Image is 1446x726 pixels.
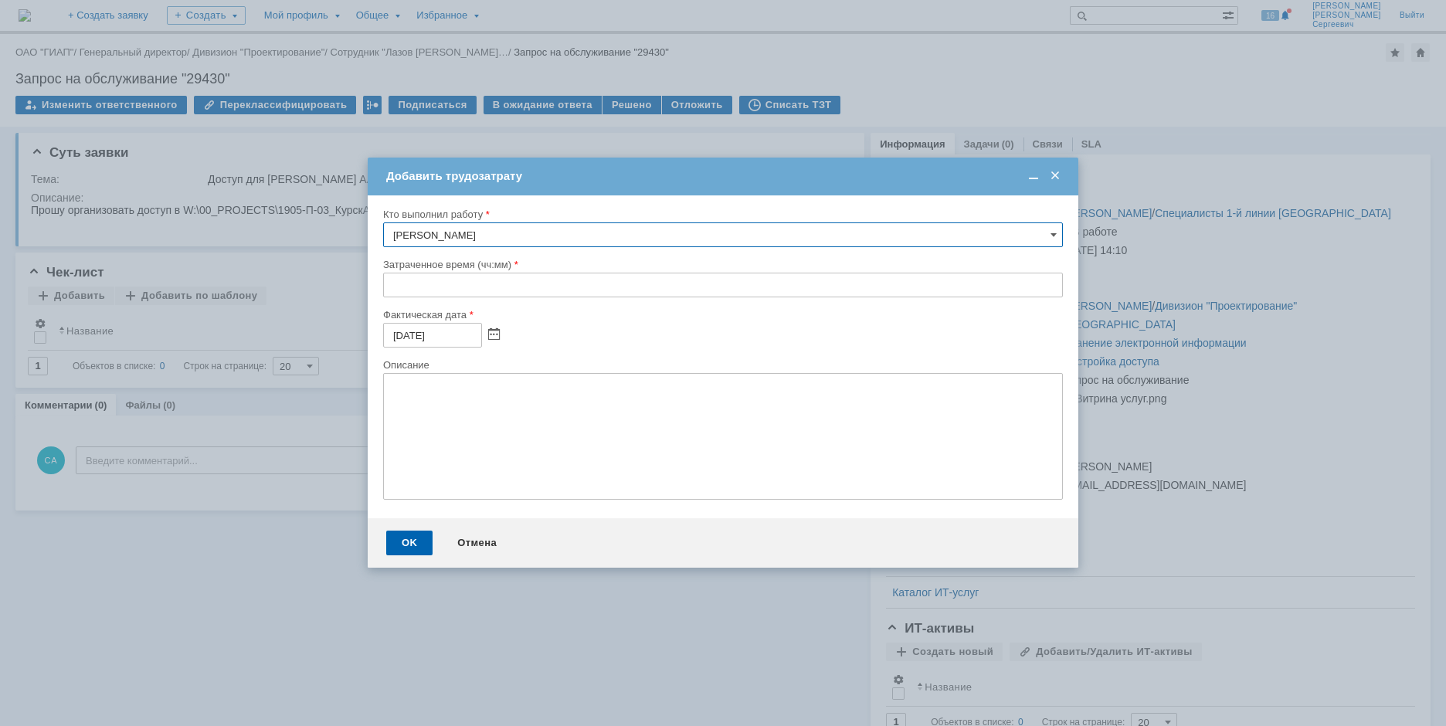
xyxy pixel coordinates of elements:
span: Свернуть (Ctrl + M) [1026,169,1041,183]
div: Кто выполнил работу [383,209,1060,219]
div: Затраченное время (чч:мм) [383,260,1060,270]
div: Описание [383,360,1060,370]
span: Закрыть [1047,169,1063,183]
div: Фактическая дата [383,310,1060,320]
div: Добавить трудозатрату [386,169,1063,183]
